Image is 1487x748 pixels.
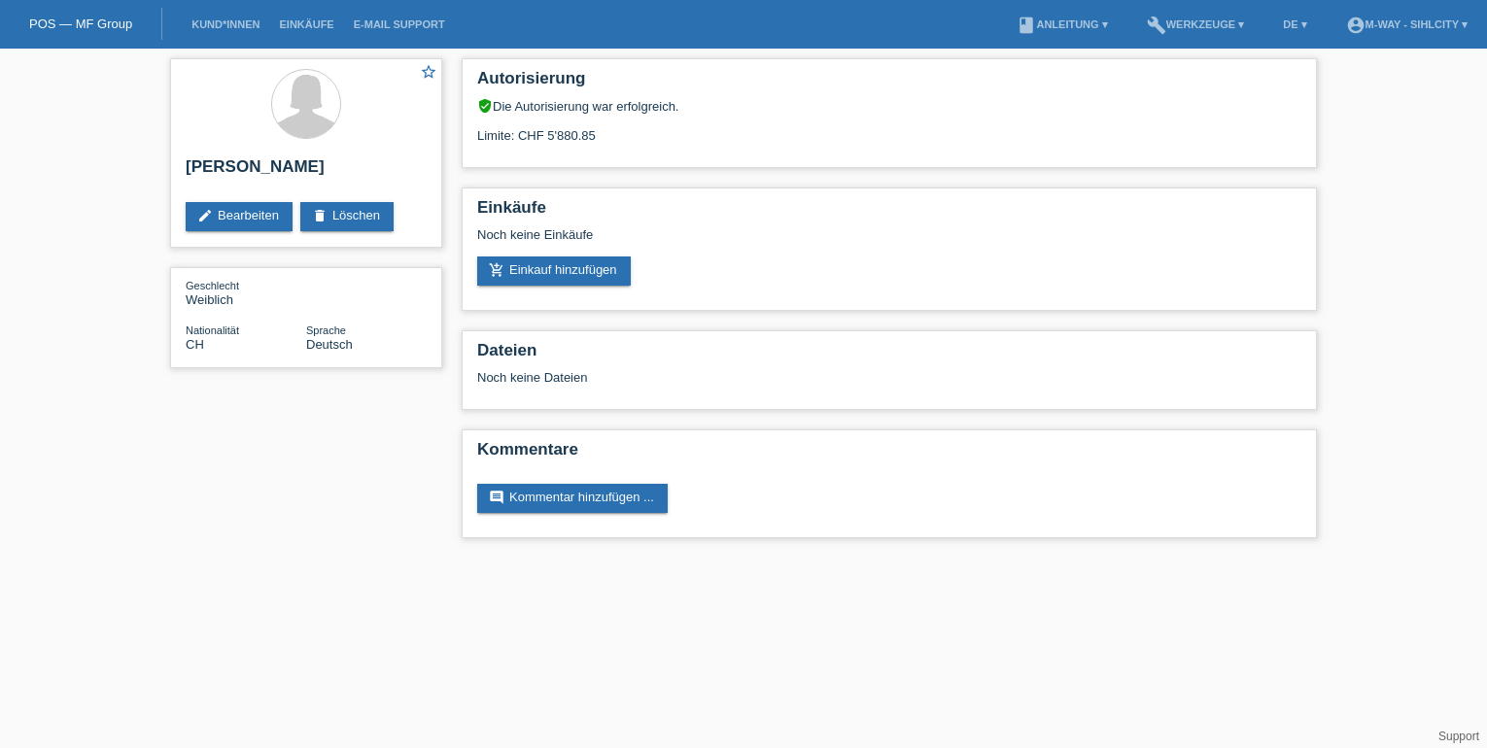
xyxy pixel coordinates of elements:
span: Sprache [306,324,346,336]
h2: [PERSON_NAME] [186,157,427,187]
div: Weiblich [186,278,306,307]
span: Nationalität [186,324,239,336]
a: add_shopping_cartEinkauf hinzufügen [477,256,631,286]
span: Geschlecht [186,280,239,291]
i: build [1147,16,1166,35]
a: bookAnleitung ▾ [1007,18,1117,30]
i: star_border [420,63,437,81]
span: Deutsch [306,337,353,352]
a: DE ▾ [1273,18,1316,30]
a: Einkäufe [269,18,343,30]
i: book [1017,16,1036,35]
a: E-Mail Support [344,18,455,30]
div: Noch keine Einkäufe [477,227,1301,256]
div: Noch keine Dateien [477,370,1071,385]
i: add_shopping_cart [489,262,504,278]
a: buildWerkzeuge ▾ [1137,18,1255,30]
i: delete [312,208,328,223]
h2: Einkäufe [477,198,1301,227]
a: commentKommentar hinzufügen ... [477,484,668,513]
div: Limite: CHF 5'880.85 [477,114,1301,143]
div: Die Autorisierung war erfolgreich. [477,98,1301,114]
a: deleteLöschen [300,202,394,231]
a: star_border [420,63,437,84]
i: account_circle [1346,16,1366,35]
a: Support [1438,730,1479,743]
i: comment [489,490,504,505]
a: editBearbeiten [186,202,293,231]
i: verified_user [477,98,493,114]
a: POS — MF Group [29,17,132,31]
h2: Autorisierung [477,69,1301,98]
h2: Dateien [477,341,1301,370]
a: Kund*innen [182,18,269,30]
h2: Kommentare [477,440,1301,469]
i: edit [197,208,213,223]
a: account_circlem-way - Sihlcity ▾ [1336,18,1477,30]
span: Schweiz [186,337,204,352]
